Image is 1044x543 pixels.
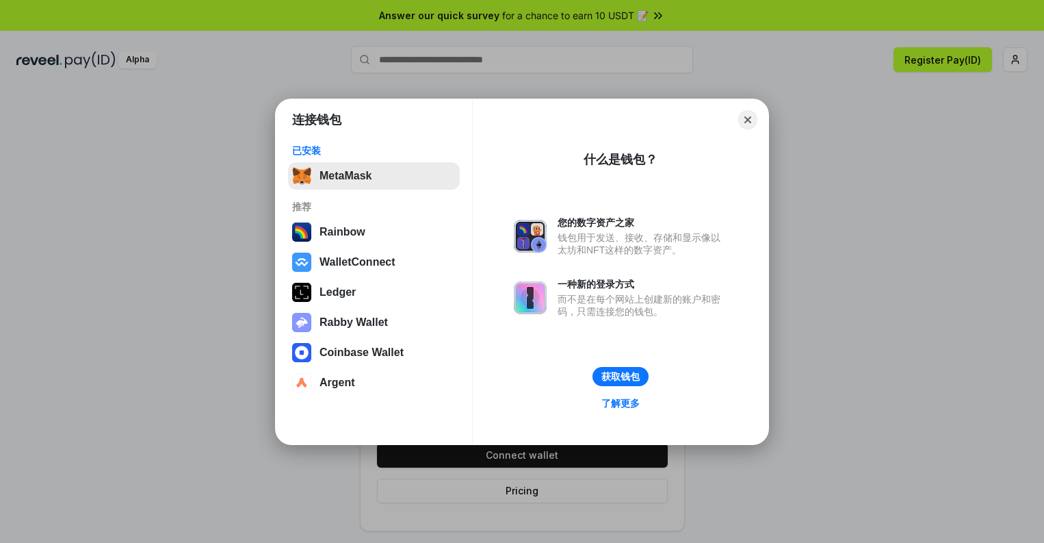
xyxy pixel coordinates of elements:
button: Close [738,110,757,129]
div: 您的数字资产之家 [558,216,727,229]
img: svg+xml,%3Csvg%20xmlns%3D%22http%3A%2F%2Fwww.w3.org%2F2000%2Fsvg%22%20fill%3D%22none%22%20viewBox... [292,313,311,332]
div: Rabby Wallet [319,316,388,329]
div: 什么是钱包？ [584,151,657,168]
img: svg+xml,%3Csvg%20width%3D%22120%22%20height%3D%22120%22%20viewBox%3D%220%200%20120%20120%22%20fil... [292,223,311,242]
div: WalletConnect [319,256,395,268]
button: WalletConnect [288,249,460,276]
button: Argent [288,369,460,396]
div: MetaMask [319,170,371,182]
img: svg+xml,%3Csvg%20width%3D%2228%22%20height%3D%2228%22%20viewBox%3D%220%200%2028%2028%22%20fill%3D... [292,373,311,392]
button: Rainbow [288,218,460,246]
img: svg+xml,%3Csvg%20fill%3D%22none%22%20height%3D%2233%22%20viewBox%3D%220%200%2035%2033%22%20width%... [292,166,311,186]
div: 而不是在每个网站上创建新的账户和密码，只需连接您的钱包。 [558,293,727,318]
img: svg+xml,%3Csvg%20width%3D%2228%22%20height%3D%2228%22%20viewBox%3D%220%200%2028%2028%22%20fill%3D... [292,343,311,362]
img: svg+xml,%3Csvg%20width%3D%2228%22%20height%3D%2228%22%20viewBox%3D%220%200%2028%2028%22%20fill%3D... [292,253,311,272]
button: Coinbase Wallet [288,339,460,366]
div: 已安装 [292,144,456,157]
div: Ledger [319,286,356,299]
button: Ledger [288,279,460,306]
button: Rabby Wallet [288,309,460,336]
img: svg+xml,%3Csvg%20xmlns%3D%22http%3A%2F%2Fwww.w3.org%2F2000%2Fsvg%22%20fill%3D%22none%22%20viewBox... [514,220,547,253]
div: 钱包用于发送、接收、存储和显示像以太坊和NFT这样的数字资产。 [558,231,727,256]
img: svg+xml,%3Csvg%20xmlns%3D%22http%3A%2F%2Fwww.w3.org%2F2000%2Fsvg%22%20fill%3D%22none%22%20viewBox... [514,281,547,314]
div: Argent [319,377,355,389]
div: 了解更多 [601,397,640,409]
button: 获取钱包 [592,367,649,386]
a: 了解更多 [593,394,648,412]
h1: 连接钱包 [292,112,341,128]
div: 一种新的登录方式 [558,278,727,290]
img: svg+xml,%3Csvg%20xmlns%3D%22http%3A%2F%2Fwww.w3.org%2F2000%2Fsvg%22%20width%3D%2228%22%20height%3... [292,283,311,302]
button: MetaMask [288,162,460,190]
div: 获取钱包 [601,370,640,383]
div: Rainbow [319,226,365,238]
div: Coinbase Wallet [319,346,404,359]
div: 推荐 [292,201,456,213]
